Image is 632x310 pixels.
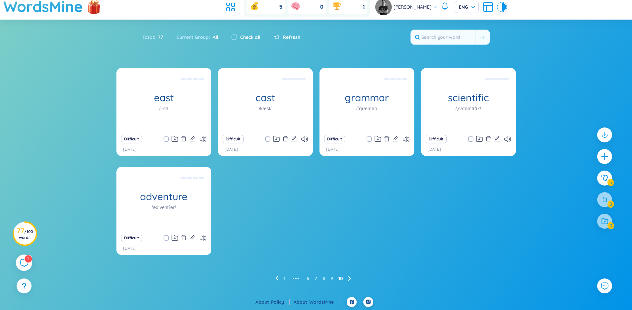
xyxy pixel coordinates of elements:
[294,298,339,306] div: About
[291,273,301,284] li: Previous 5 Pages
[291,134,297,144] button: edit
[456,105,481,112] h1: /ˌsaɪənˈtɪfɪk/
[279,3,282,11] span: 5
[330,273,333,283] a: 9
[356,105,377,112] h1: /ˈɡræmər/
[210,34,218,40] span: All
[428,146,441,153] p: [DATE]
[324,135,345,143] button: Difficult
[309,299,339,305] a: WordsMine
[155,34,163,41] span: 77
[17,228,33,240] h3: 77
[189,136,195,142] span: edit
[384,136,390,142] span: delete
[291,136,297,142] span: edit
[181,134,187,144] button: delete
[225,146,238,153] p: [DATE]
[189,233,195,243] button: edit
[181,235,187,241] span: delete
[494,134,500,144] button: edit
[284,273,285,284] li: 1
[19,229,33,240] span: / 100 words
[271,299,290,305] a: Policy
[123,146,136,153] p: [DATE]
[315,273,317,284] li: 7
[392,136,398,142] span: edit
[326,146,339,153] p: [DATE]
[393,3,432,11] span: [PERSON_NAME]
[181,136,187,142] span: delete
[421,92,516,104] h1: scientific
[159,105,168,112] h1: /iːst/
[152,204,176,211] h1: /ədˈventʃər/
[283,34,300,41] span: Refresh
[116,92,211,104] h1: east
[255,298,290,306] div: About
[121,135,142,143] button: Difficult
[116,191,211,202] h1: adventure
[338,273,343,284] li: 10
[426,135,447,143] button: Difficult
[600,152,609,161] span: plus
[494,136,500,142] span: edit
[284,273,285,283] a: 1
[27,256,29,262] span: 1
[181,233,187,243] button: delete
[319,92,414,104] h1: grammar
[348,273,351,284] li: Next Page
[123,245,136,252] p: [DATE]
[330,273,333,284] li: 9
[189,235,195,241] span: edit
[291,273,301,284] span: •••
[223,135,244,143] button: Difficult
[411,30,475,44] input: Search your word
[121,234,142,242] button: Difficult
[322,273,325,284] li: 8
[322,273,325,283] a: 8
[170,30,225,44] div: Current Group :
[218,92,313,104] h1: cast
[320,3,323,11] span: 0
[392,134,398,144] button: edit
[189,134,195,144] button: edit
[315,273,317,283] a: 7
[142,30,170,44] div: Total :
[363,3,365,11] span: 1
[459,4,475,10] span: ENG
[276,273,278,284] li: Previous Page
[338,273,343,283] a: 10
[307,273,309,284] li: 6
[384,134,390,144] button: delete
[485,136,491,142] span: delete
[485,134,491,144] button: delete
[25,255,32,262] sup: 1
[259,105,271,112] h1: /kæst/
[282,136,288,142] span: delete
[282,134,288,144] button: delete
[240,34,260,41] label: Check all
[307,273,309,283] a: 6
